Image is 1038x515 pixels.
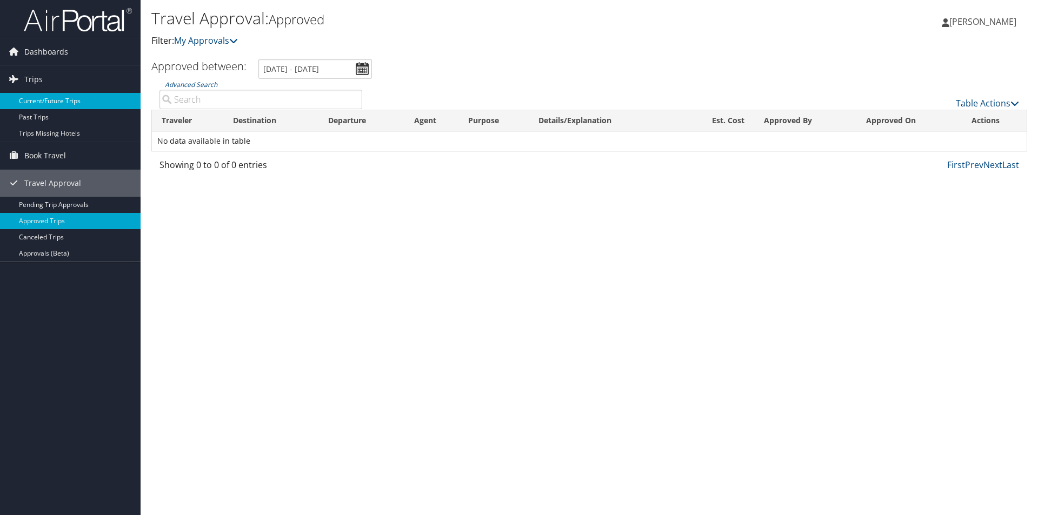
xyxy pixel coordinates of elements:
[24,7,132,32] img: airportal-logo.png
[24,170,81,197] span: Travel Approval
[152,110,223,131] th: Traveler: activate to sort column ascending
[165,80,217,89] a: Advanced Search
[754,110,856,131] th: Approved By: activate to sort column ascending
[152,131,1027,151] td: No data available in table
[24,38,68,65] span: Dashboards
[258,59,372,79] input: [DATE] - [DATE]
[1002,159,1019,171] a: Last
[856,110,961,131] th: Approved On: activate to sort column ascending
[318,110,404,131] th: Departure: activate to sort column ascending
[269,10,324,28] small: Approved
[151,7,735,30] h1: Travel Approval:
[962,110,1027,131] th: Actions
[956,97,1019,109] a: Table Actions
[682,110,754,131] th: Est. Cost: activate to sort column ascending
[174,35,238,46] a: My Approvals
[947,159,965,171] a: First
[151,59,247,73] h3: Approved between:
[159,90,362,109] input: Advanced Search
[159,158,362,177] div: Showing 0 to 0 of 0 entries
[529,110,682,131] th: Details/Explanation
[983,159,1002,171] a: Next
[942,5,1027,38] a: [PERSON_NAME]
[24,66,43,93] span: Trips
[965,159,983,171] a: Prev
[24,142,66,169] span: Book Travel
[458,110,529,131] th: Purpose
[223,110,319,131] th: Destination: activate to sort column ascending
[404,110,458,131] th: Agent
[949,16,1016,28] span: [PERSON_NAME]
[151,34,735,48] p: Filter:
